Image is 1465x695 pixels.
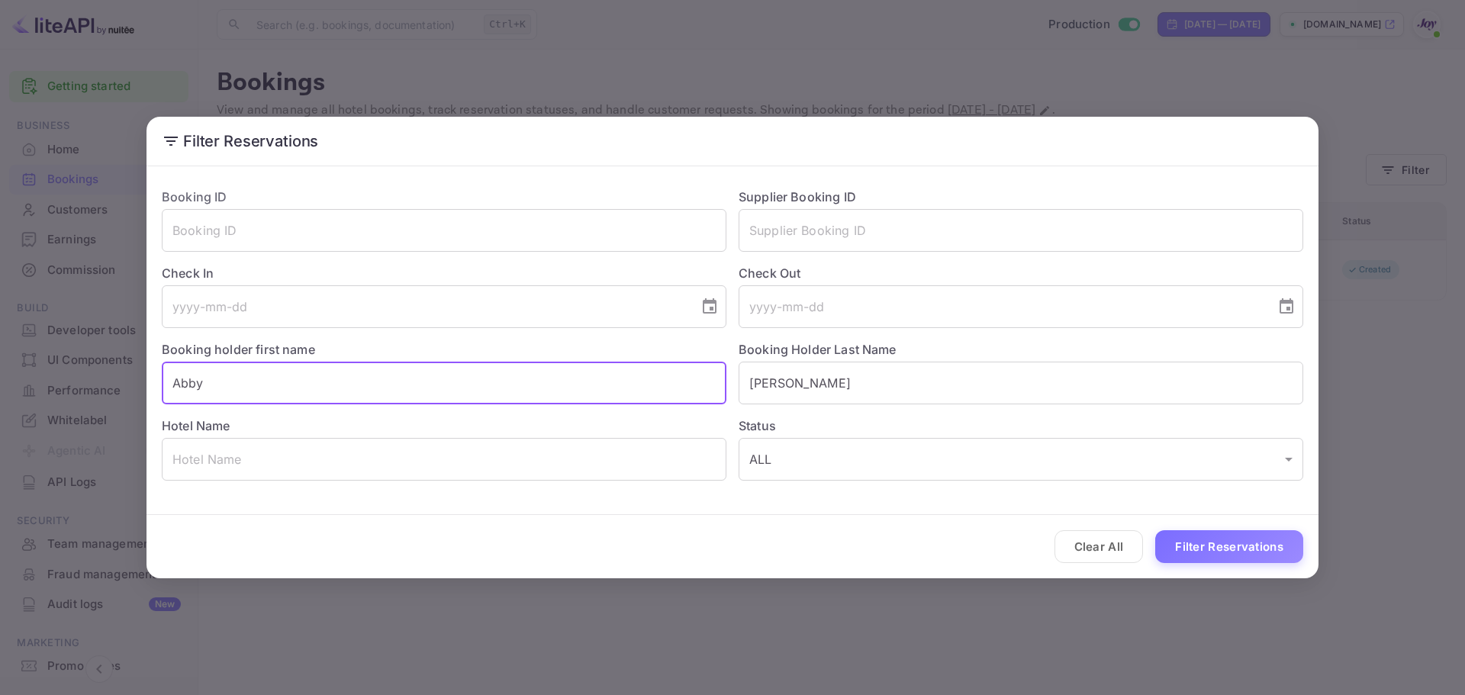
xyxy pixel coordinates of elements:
[162,264,726,282] label: Check In
[162,209,726,252] input: Booking ID
[162,189,227,204] label: Booking ID
[739,438,1303,481] div: ALL
[162,362,726,404] input: Holder First Name
[739,285,1265,328] input: yyyy-mm-dd
[739,264,1303,282] label: Check Out
[739,417,1303,435] label: Status
[1271,291,1302,322] button: Choose date
[162,342,315,357] label: Booking holder first name
[146,117,1318,166] h2: Filter Reservations
[694,291,725,322] button: Choose date
[162,438,726,481] input: Hotel Name
[162,418,230,433] label: Hotel Name
[739,209,1303,252] input: Supplier Booking ID
[1054,530,1144,563] button: Clear All
[739,342,897,357] label: Booking Holder Last Name
[739,189,856,204] label: Supplier Booking ID
[739,362,1303,404] input: Holder Last Name
[162,285,688,328] input: yyyy-mm-dd
[1155,530,1303,563] button: Filter Reservations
